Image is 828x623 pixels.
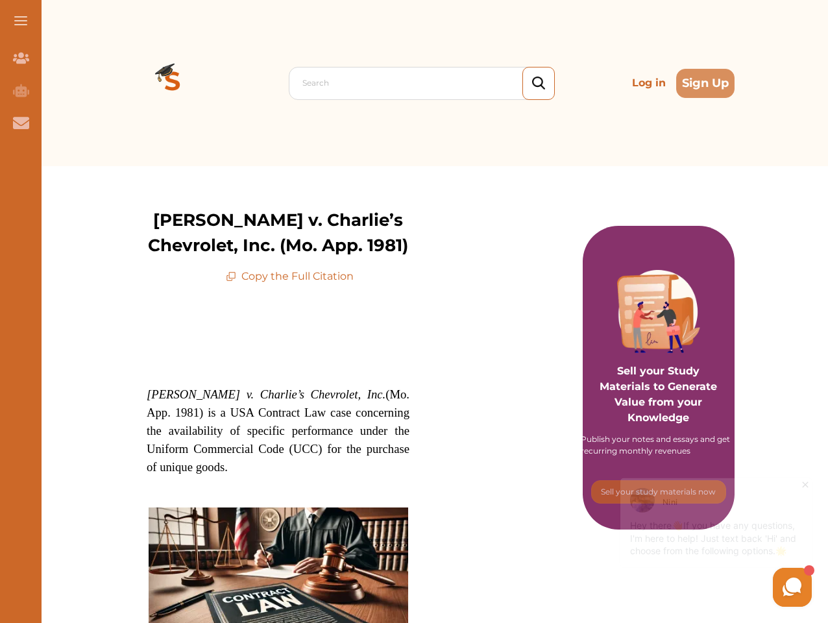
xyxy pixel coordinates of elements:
button: Sign Up [676,69,735,98]
iframe: HelpCrunch [517,469,815,610]
div: Publish your notes and essays and get recurring monthly revenues [581,434,737,457]
span: (Mo. App. 1981) is a USA Contract Law case concerning the availability of specific performance un... [147,387,409,474]
p: Copy the Full Citation [226,269,354,284]
img: search_icon [532,77,545,90]
img: Purple card image [617,270,700,353]
em: [PERSON_NAME] v. Charlie’s Chevrolet, Inc. [147,387,385,401]
p: [PERSON_NAME] v. Charlie’s Chevrolet, Inc. (Mo. App. 1981) [126,208,430,258]
p: Sell your Study Materials to Generate Value from your Knowledge [596,327,722,426]
p: Log in [627,70,671,96]
img: Logo [126,36,219,130]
